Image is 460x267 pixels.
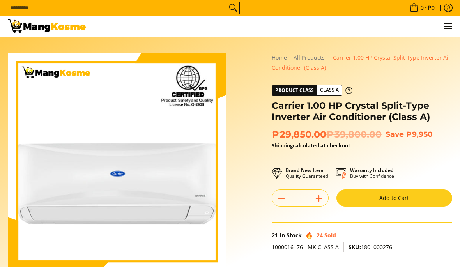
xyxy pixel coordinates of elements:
span: Carrier 1.00 HP Crystal Split-Type Inverter Air Conditioner (Class A) [272,54,451,71]
span: ₱29,850.00 [272,129,382,140]
a: All Products [294,54,325,61]
span: Save [386,130,404,139]
span: SKU: [349,243,361,251]
a: Product Class Class A [272,85,352,96]
span: 1801000276 [349,243,392,251]
strong: calculated at checkout [272,142,350,149]
button: Search [227,2,239,14]
a: Home [272,54,287,61]
ul: Customer Navigation [94,16,452,37]
button: Add to Cart [336,189,452,207]
button: Subtract [272,192,291,205]
nav: Breadcrumbs [272,53,452,73]
a: Shipping [272,142,293,149]
button: Menu [443,16,452,37]
span: • [407,4,437,12]
span: 21 [272,232,278,239]
span: Sold [324,232,336,239]
del: ₱39,800.00 [326,129,382,140]
strong: Warranty Included [350,167,394,173]
span: 24 [317,232,323,239]
img: Carrier 1 HP Crystal Split-Type Aircon (Class A) l Mang Kosme [8,19,86,33]
span: ₱0 [427,5,436,11]
h1: Carrier 1.00 HP Crystal Split-Type Inverter Air Conditioner (Class A) [272,100,452,123]
span: 1000016176 |MK CLASS A [272,243,339,251]
span: ₱9,950 [406,130,433,139]
button: Add [310,192,328,205]
span: Class A [317,85,342,95]
nav: Main Menu [94,16,452,37]
span: In Stock [280,232,302,239]
p: Buy with Confidence [350,167,394,179]
span: Product Class [272,85,317,95]
p: Quality Guaranteed [286,167,328,179]
span: 0 [419,5,425,11]
strong: Brand New Item [286,167,324,173]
